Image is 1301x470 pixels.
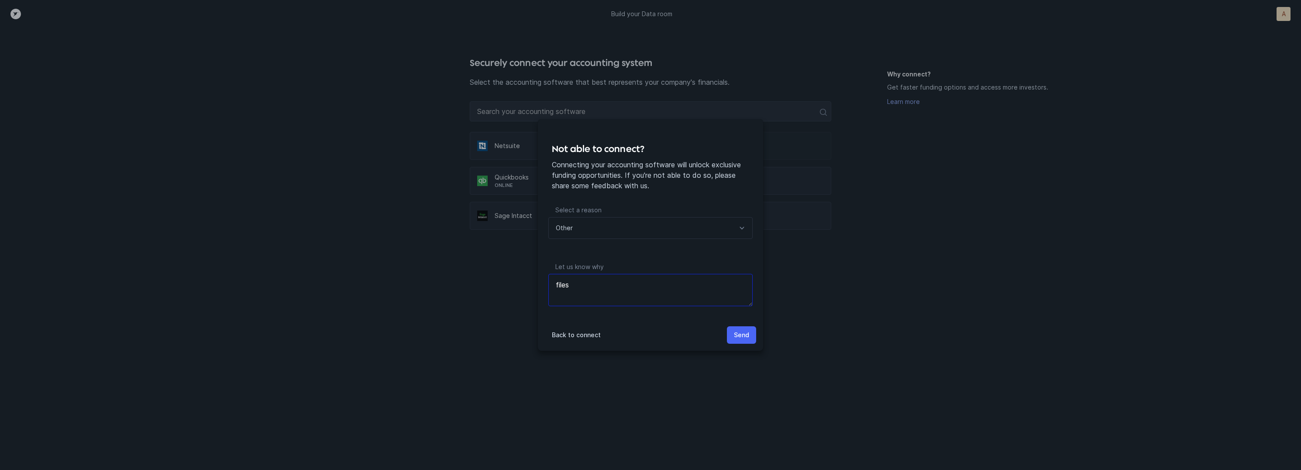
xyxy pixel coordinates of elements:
[552,142,749,156] h4: Not able to connect?
[548,274,753,306] textarea: files
[545,326,608,344] button: Back to connect
[734,330,749,340] p: Send
[556,223,573,233] p: Other
[727,326,756,344] button: Send
[548,205,753,217] p: Select a reason
[548,262,753,274] p: Let us know why
[552,159,749,191] p: Connecting your accounting software will unlock exclusive funding opportunities. If you're not ab...
[552,330,601,340] p: Back to connect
